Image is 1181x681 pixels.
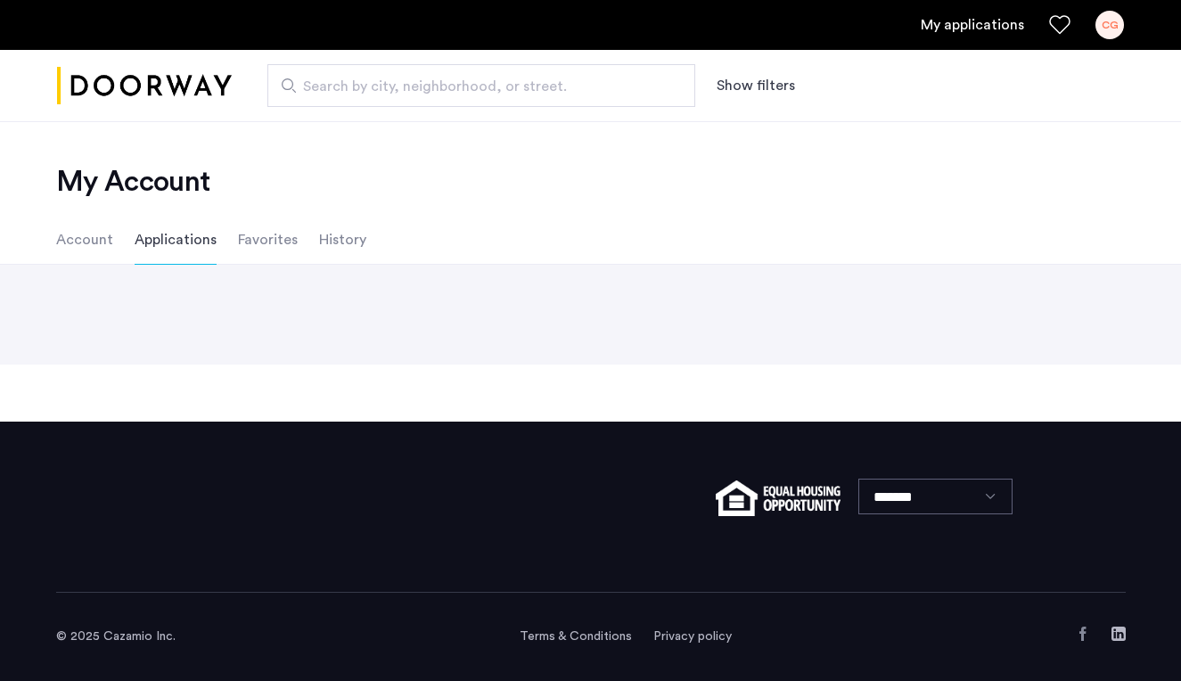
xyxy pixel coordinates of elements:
input: Apartment Search [267,64,695,107]
a: My application [921,14,1024,36]
a: Facebook [1076,627,1090,641]
select: Language select [858,479,1013,514]
span: Search by city, neighborhood, or street. [303,76,645,97]
li: History [319,215,366,265]
a: Privacy policy [653,628,732,645]
a: Favorites [1049,14,1070,36]
li: Account [56,215,113,265]
iframe: chat widget [1106,610,1163,663]
img: equal-housing.png [716,480,840,516]
img: logo [57,53,232,119]
h2: My Account [56,164,1126,200]
a: Cazamio logo [57,53,232,119]
li: Favorites [238,215,298,265]
a: Terms and conditions [520,628,632,645]
div: CG [1095,11,1124,39]
li: Applications [135,215,217,265]
span: © 2025 Cazamio Inc. [56,630,176,643]
button: Show or hide filters [717,75,795,96]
